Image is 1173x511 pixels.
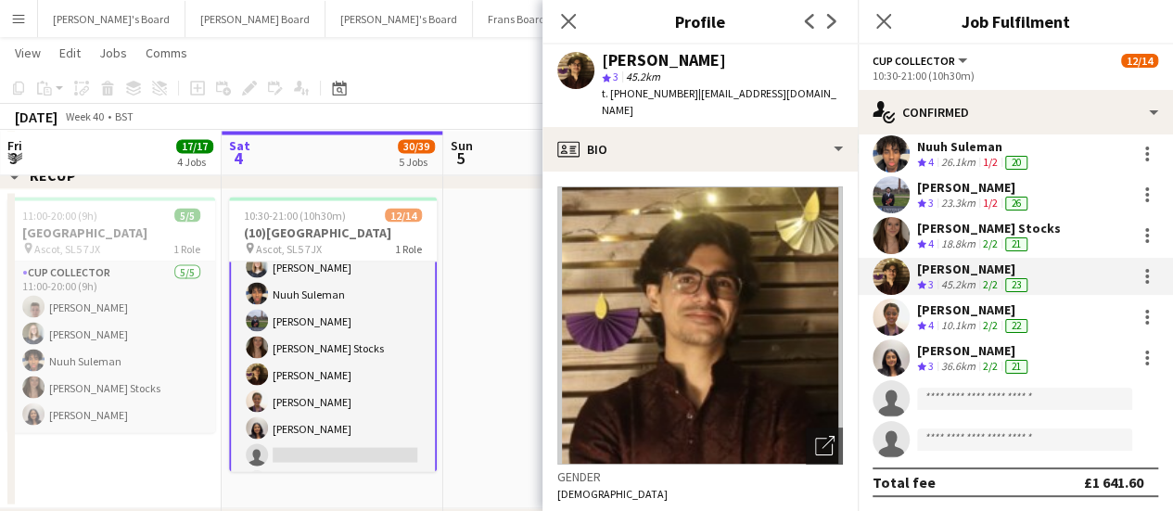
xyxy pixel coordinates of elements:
app-skills-label: 2/2 [983,277,998,291]
span: 3 [928,196,934,210]
h3: Profile [542,9,858,33]
div: 26 [1005,197,1027,211]
span: 3 [613,70,618,83]
span: Sun [451,137,473,154]
app-job-card: 11:00-20:00 (9h)5/5[GEOGRAPHIC_DATA] Ascot, SL5 7JX1 RoleCUP COLLECTOR5/511:00-20:00 (9h)[PERSON_... [7,197,215,432]
span: Jobs [99,45,127,61]
div: [PERSON_NAME] [917,179,1031,196]
span: Edit [59,45,81,61]
span: 4 [928,236,934,250]
button: CUP COLLECTOR [873,54,970,68]
div: 21 [1005,360,1027,374]
div: [PERSON_NAME] [917,261,1031,277]
span: View [15,45,41,61]
span: 5/5 [174,208,200,222]
span: t. [PHONE_NUMBER] [602,86,698,100]
div: Nuuh Suleman [917,138,1031,155]
span: 45.2km [622,70,664,83]
div: Bio [542,127,858,172]
div: 10:30-21:00 (10h30m) [873,69,1158,83]
span: 3 [5,147,22,169]
div: BST [115,109,134,123]
a: Edit [52,41,88,65]
a: Comms [138,41,195,65]
button: [PERSON_NAME]'s Board [38,1,185,37]
span: Week 40 [61,109,108,123]
app-job-card: 10:30-21:00 (10h30m)12/14(10)[GEOGRAPHIC_DATA] Ascot, SL5 7JX1 Role![PERSON_NAME][PERSON_NAME][PE... [229,197,437,471]
span: Sat [229,137,250,154]
span: 3 [928,277,934,291]
app-card-role: ![PERSON_NAME][PERSON_NAME][PERSON_NAME]Nuuh Suleman[PERSON_NAME][PERSON_NAME] Stocks[PERSON_NAME... [229,85,437,502]
div: [PERSON_NAME] Stocks [917,220,1061,236]
span: 4 [928,155,934,169]
h3: [GEOGRAPHIC_DATA] [7,224,215,240]
span: Comms [146,45,187,61]
div: 4 Jobs [177,155,212,169]
div: [DATE] [15,108,57,126]
h3: Job Fulfilment [858,9,1173,33]
div: 18.8km [937,236,979,252]
span: 17/17 [176,139,213,153]
a: Jobs [92,41,134,65]
app-skills-label: 1/2 [983,155,998,169]
div: 5 Jobs [399,155,434,169]
span: 4 [226,147,250,169]
div: 21 [1005,237,1027,251]
div: 23.3km [937,196,979,211]
div: 36.6km [937,359,979,375]
div: [PERSON_NAME] [917,301,1031,318]
span: 4 [928,318,934,332]
span: 11:00-20:00 (9h) [22,208,97,222]
span: 10:30-21:00 (10h30m) [244,208,346,222]
button: [PERSON_NAME]'s Board [325,1,473,37]
div: [PERSON_NAME] [917,342,1031,359]
button: Frans Board [473,1,561,37]
span: | [EMAIL_ADDRESS][DOMAIN_NAME] [602,86,836,117]
div: [PERSON_NAME] [602,52,726,69]
div: 26.1km [937,155,979,171]
div: 22 [1005,319,1027,333]
span: CUP COLLECTOR [873,54,955,68]
img: Crew avatar or photo [557,186,843,465]
div: 10.1km [937,318,979,334]
span: [DEMOGRAPHIC_DATA] [557,487,668,501]
span: Ascot, SL5 7JX [256,241,322,255]
span: 1 Role [395,241,422,255]
span: 12/14 [1121,54,1158,68]
button: [PERSON_NAME] Board [185,1,325,37]
div: Confirmed [858,90,1173,134]
span: 30/39 [398,139,435,153]
div: Open photos pop-in [806,428,843,465]
div: 23 [1005,278,1027,292]
app-skills-label: 2/2 [983,236,998,250]
a: View [7,41,48,65]
span: 3 [928,359,934,373]
span: 5 [448,147,473,169]
div: 45.2km [937,277,979,293]
div: £1 641.60 [1084,473,1143,492]
app-skills-label: 1/2 [983,196,998,210]
h3: (10)[GEOGRAPHIC_DATA] [229,224,437,240]
h3: Gender [557,468,843,485]
div: Total fee [873,473,936,492]
app-card-role: CUP COLLECTOR5/511:00-20:00 (9h)[PERSON_NAME][PERSON_NAME]Nuuh Suleman[PERSON_NAME] Stocks[PERSON... [7,262,215,432]
app-skills-label: 2/2 [983,359,998,373]
app-skills-label: 2/2 [983,318,998,332]
span: 1 Role [173,241,200,255]
div: 20 [1005,156,1027,170]
span: Ascot, SL5 7JX [34,241,100,255]
span: Fri [7,137,22,154]
span: 12/14 [385,208,422,222]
